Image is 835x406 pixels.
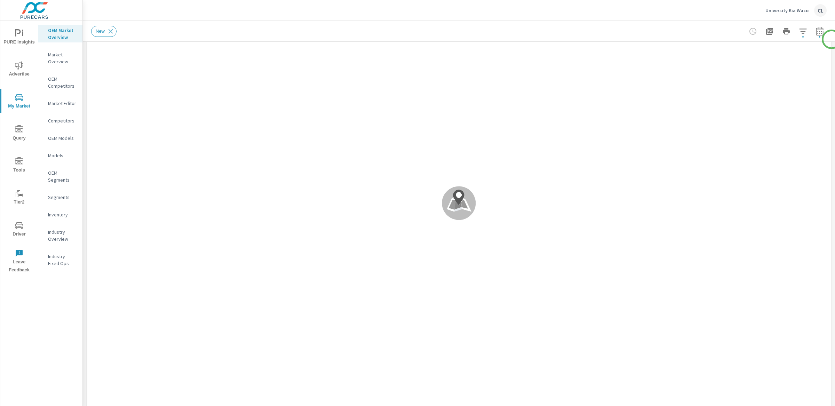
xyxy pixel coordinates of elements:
[38,192,82,202] div: Segments
[2,189,36,206] span: Tier2
[38,251,82,269] div: Industry Fixed Ops
[38,150,82,161] div: Models
[48,51,77,65] p: Market Overview
[763,24,777,38] button: "Export Report to PDF"
[48,229,77,242] p: Industry Overview
[48,135,77,142] p: OEM Models
[38,98,82,109] div: Market Editor
[48,27,77,41] p: OEM Market Overview
[48,211,77,218] p: Inventory
[2,93,36,110] span: My Market
[91,26,117,37] div: New
[38,168,82,185] div: OEM Segments
[38,74,82,91] div: OEM Competitors
[779,24,793,38] button: Print Report
[813,24,827,38] button: Select Date Range
[814,4,827,17] div: CL
[2,249,36,274] span: Leave Feedback
[2,61,36,78] span: Advertise
[38,25,82,42] div: OEM Market Overview
[2,125,36,142] span: Query
[48,169,77,183] p: OEM Segments
[2,221,36,238] span: Driver
[2,157,36,174] span: Tools
[765,7,809,14] p: University Kia Waco
[38,133,82,143] div: OEM Models
[48,100,77,107] p: Market Editor
[48,253,77,267] p: Industry Fixed Ops
[48,117,77,124] p: Competitors
[48,75,77,89] p: OEM Competitors
[48,152,77,159] p: Models
[0,21,38,277] div: nav menu
[38,116,82,126] div: Competitors
[48,194,77,201] p: Segments
[2,29,36,46] span: PURE Insights
[38,209,82,220] div: Inventory
[38,49,82,67] div: Market Overview
[38,227,82,244] div: Industry Overview
[92,29,109,34] span: New
[796,24,810,38] button: Apply Filters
